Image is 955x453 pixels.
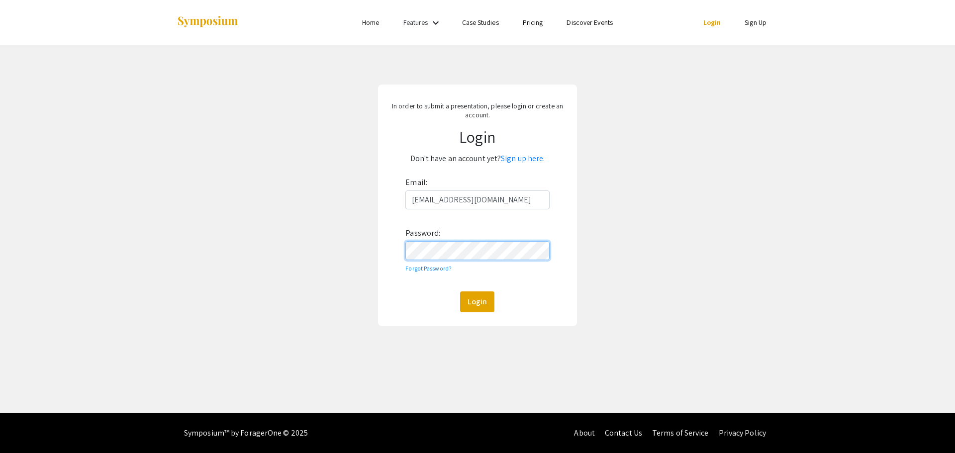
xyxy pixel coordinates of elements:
label: Email: [405,175,427,190]
a: Terms of Service [652,428,709,438]
a: Discover Events [567,18,613,27]
a: Pricing [523,18,543,27]
label: Password: [405,225,440,241]
a: Login [703,18,721,27]
img: Symposium by ForagerOne [177,15,239,29]
a: Features [403,18,428,27]
mat-icon: Expand Features list [430,17,442,29]
p: In order to submit a presentation, please login or create an account. [387,101,568,119]
a: About [574,428,595,438]
a: Sign up here. [501,153,545,164]
a: Home [362,18,379,27]
button: Login [460,291,494,312]
iframe: Chat [7,408,42,446]
a: Sign Up [745,18,766,27]
a: Privacy Policy [719,428,766,438]
a: Forgot Password? [405,265,452,272]
div: Symposium™ by ForagerOne © 2025 [184,413,308,453]
p: Don't have an account yet? [387,151,568,167]
a: Case Studies [462,18,499,27]
a: Contact Us [605,428,642,438]
h1: Login [387,127,568,146]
